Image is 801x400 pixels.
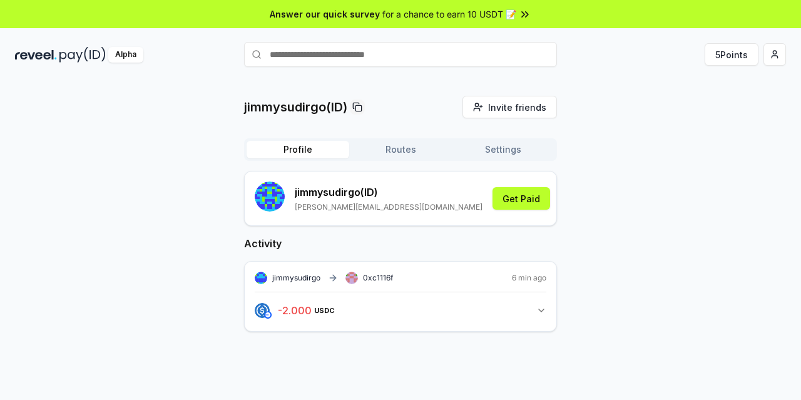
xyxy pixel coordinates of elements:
span: Invite friends [488,101,546,114]
img: logo.png [255,303,270,318]
span: Answer our quick survey [270,8,380,21]
button: Get Paid [492,187,550,210]
button: Routes [349,141,452,158]
button: -2.000USDC [255,300,546,321]
span: for a chance to earn 10 USDT 📝 [382,8,516,21]
button: Settings [452,141,554,158]
img: reveel_dark [15,47,57,63]
span: USDC [314,307,335,314]
button: Profile [247,141,349,158]
p: [PERSON_NAME][EMAIL_ADDRESS][DOMAIN_NAME] [295,202,482,212]
img: pay_id [59,47,106,63]
img: base-network.png [264,311,272,319]
div: Alpha [108,47,143,63]
p: jimmysudirgo(ID) [244,98,347,116]
p: jimmysudirgo (ID) [295,185,482,200]
h2: Activity [244,236,557,251]
button: 5Points [705,43,758,66]
span: jimmysudirgo [272,273,320,283]
span: 0xc1116f [363,273,393,282]
span: 6 min ago [512,273,546,283]
button: Invite friends [462,96,557,118]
